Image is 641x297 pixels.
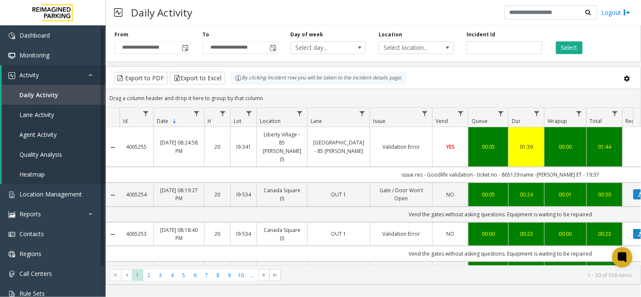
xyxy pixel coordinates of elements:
span: Toggle popup [268,42,278,54]
a: Collapse Details [106,192,120,199]
a: Heatmap [2,164,106,184]
a: Total Filter Menu [609,108,621,119]
span: Rec. [626,117,636,125]
a: 00:23 [592,230,617,238]
a: Id Filter Menu [140,108,152,119]
img: logout [624,8,630,17]
a: Validation Error [375,230,427,238]
span: Page 8 [212,270,224,281]
span: Lane [311,117,322,125]
span: Page 3 [155,270,166,281]
span: Activity [19,71,39,79]
span: YES [446,143,455,150]
a: 00:30 [592,191,617,199]
span: Queue [472,117,488,125]
a: Gate / Door Won't Open [375,186,427,202]
a: Logout [602,8,630,17]
span: H [207,117,211,125]
span: Lot [234,117,241,125]
a: Date Filter Menu [191,108,202,119]
img: infoIcon.svg [235,75,242,82]
img: 'icon' [8,231,15,238]
div: Drag a column header and drop it here to group by that column [106,91,641,106]
a: 20 [210,191,225,199]
a: [DATE] 08:24:58 PM [159,139,199,155]
div: 00:24 [514,191,539,199]
div: 00:00 [550,143,581,151]
span: Heatmap [19,170,45,178]
span: Lane Activity [19,111,54,119]
span: Page 2 [143,270,155,281]
a: Quality Analysis [2,144,106,164]
span: Location Management [19,190,82,198]
a: Daily Activity [2,85,106,105]
a: YES [438,143,463,151]
a: OUT 1 [313,230,365,238]
a: Lane Activity [2,105,106,125]
img: 'icon' [8,271,15,278]
span: Id [123,117,128,125]
button: Export to PDF [115,72,168,84]
label: Location [379,31,402,38]
h3: Daily Activity [127,2,196,23]
a: [DATE] 08:19:27 PM [159,186,199,202]
span: Go to the last page [270,269,281,281]
span: Page 4 [166,270,178,281]
span: Go to the next page [261,272,267,278]
kendo-pager-info: 1 - 30 of 538 items [286,272,632,279]
img: 'icon' [8,33,15,39]
span: Issue [373,117,385,125]
span: Location [260,117,281,125]
a: 01:44 [592,143,617,151]
span: Page 10 [235,270,247,281]
span: Date [157,117,168,125]
a: Canada Square (I) [262,186,302,202]
a: H Filter Menu [217,108,229,119]
a: I9-534 [236,191,251,199]
span: Monitoring [19,51,49,59]
a: 4065254 [125,191,148,199]
span: Dur [512,117,521,125]
span: Vend [436,117,448,125]
label: Day of week [291,31,324,38]
span: Page 5 [178,270,189,281]
button: Export to Excel [170,72,225,84]
a: Vend Filter Menu [455,108,466,119]
span: Call Centers [19,270,52,278]
a: OUT 1 [313,191,365,199]
img: pageIcon [114,2,123,23]
a: [DATE] 08:18:40 PM [159,226,199,242]
img: 'icon' [8,211,15,218]
a: Location Filter Menu [294,108,305,119]
a: 20 [210,143,225,151]
span: Regions [19,250,41,258]
a: I9-341 [236,143,251,151]
span: Page 11 [247,270,258,281]
span: Daily Activity [19,91,58,99]
span: Page 6 [189,270,201,281]
a: 20 [210,230,225,238]
a: Dur Filter Menu [531,108,543,119]
div: Data table [106,108,641,265]
a: [GEOGRAPHIC_DATA] - 85 [PERSON_NAME] [313,139,365,155]
a: 00:23 [514,230,539,238]
label: From [115,31,128,38]
a: Collapse Details [106,144,120,151]
div: 00:01 [550,191,581,199]
div: 00:05 [474,143,503,151]
span: Page 9 [224,270,235,281]
a: Validation Error [375,143,427,151]
a: 00:00 [474,230,503,238]
a: Issue Filter Menu [419,108,431,119]
span: Contacts [19,230,44,238]
img: 'icon' [8,191,15,198]
span: Total [590,117,602,125]
span: Reports [19,210,41,218]
img: 'icon' [8,52,15,59]
a: Liberty Village - 85 [PERSON_NAME] (I) [262,131,302,163]
span: Select location... [379,42,439,54]
button: Select [556,41,583,54]
span: NO [447,191,455,198]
